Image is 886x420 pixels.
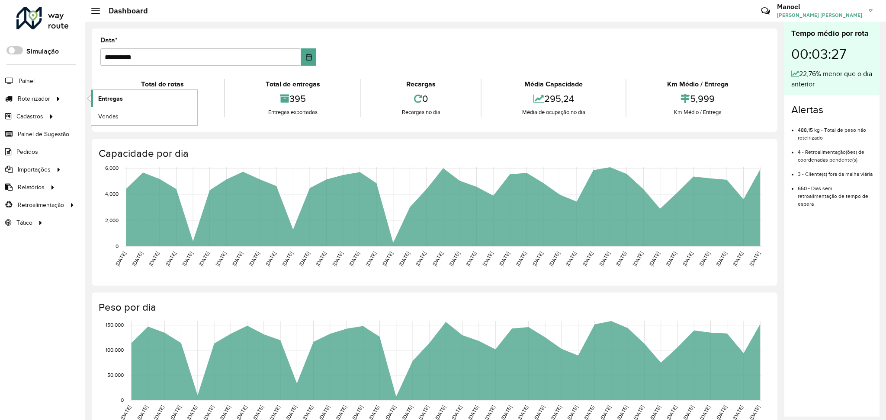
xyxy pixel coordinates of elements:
button: Choose Date [301,48,316,66]
span: Retroalimentação [18,200,64,210]
li: 650 - Dias sem retroalimentação de tempo de espera [798,178,873,208]
div: Recargas no dia [363,108,478,117]
div: 00:03:27 [791,39,873,69]
span: [PERSON_NAME] [PERSON_NAME] [777,11,862,19]
text: [DATE] [498,251,510,267]
label: Data [100,35,118,45]
text: [DATE] [648,251,661,267]
text: [DATE] [131,251,144,267]
text: [DATE] [598,251,611,267]
span: Entregas [98,94,123,103]
text: [DATE] [482,251,494,267]
a: Vendas [91,108,197,125]
div: 22,76% menor que o dia anterior [791,69,873,89]
h2: Dashboard [100,6,148,16]
text: [DATE] [264,251,277,267]
li: 4 - Retroalimentação(ões) de coordenadas pendente(s) [798,142,873,164]
span: Vendas [98,112,119,121]
text: [DATE] [114,251,127,267]
h4: Peso por dia [99,301,769,314]
div: Média de ocupação no dia [484,108,623,117]
text: 50,000 [107,372,124,378]
text: [DATE] [315,251,327,267]
text: [DATE] [465,251,477,267]
div: Total de entregas [227,79,358,89]
text: 6,000 [105,165,119,171]
div: 395 [227,89,358,108]
text: [DATE] [681,251,694,267]
h4: Alertas [791,104,873,116]
div: Entregas exportadas [227,108,358,117]
text: 0 [121,397,124,403]
div: 295,24 [484,89,623,108]
text: [DATE] [381,251,394,267]
text: [DATE] [565,251,577,267]
text: 4,000 [105,191,119,197]
text: [DATE] [665,251,677,267]
h3: Manoel [777,3,862,11]
text: [DATE] [515,251,527,267]
li: 488,15 kg - Total de peso não roteirizado [798,120,873,142]
a: Entregas [91,90,197,107]
text: [DATE] [414,251,427,267]
div: Média Capacidade [484,79,623,89]
div: Km Médio / Entrega [629,79,767,89]
text: [DATE] [164,251,177,267]
h4: Capacidade por dia [99,147,769,160]
div: Tempo médio por rota [791,28,873,39]
text: 2,000 [105,217,119,223]
text: [DATE] [248,251,260,267]
span: Roteirizador [18,94,50,103]
div: Recargas [363,79,478,89]
text: [DATE] [431,251,444,267]
text: [DATE] [181,251,194,267]
text: [DATE] [448,251,461,267]
span: Painel [19,76,35,86]
text: [DATE] [632,251,644,267]
text: [DATE] [748,251,761,267]
text: [DATE] [581,251,594,267]
text: 0 [116,243,119,249]
text: [DATE] [531,251,544,267]
text: 150,000 [106,322,124,328]
text: [DATE] [698,251,711,267]
div: Total de rotas [103,79,222,89]
text: [DATE] [198,251,210,267]
text: [DATE] [732,251,744,267]
text: [DATE] [148,251,160,267]
span: Tático [16,218,32,227]
span: Importações [18,165,51,174]
text: [DATE] [715,251,727,267]
li: 3 - Cliente(s) fora da malha viária [798,164,873,178]
text: [DATE] [548,251,561,267]
span: Painel de Sugestão [18,130,69,139]
text: [DATE] [298,251,310,267]
label: Simulação [26,46,59,57]
span: Cadastros [16,112,43,121]
text: [DATE] [398,251,411,267]
span: Relatórios [18,183,45,192]
text: [DATE] [215,251,227,267]
a: Contato Rápido [756,2,775,20]
text: [DATE] [281,251,294,267]
div: Km Médio / Entrega [629,108,767,117]
text: [DATE] [365,251,377,267]
text: [DATE] [348,251,360,267]
text: [DATE] [231,251,244,267]
span: Pedidos [16,147,38,156]
div: 5,999 [629,89,767,108]
div: 0 [363,89,478,108]
text: 100,000 [106,347,124,353]
text: [DATE] [331,251,344,267]
text: [DATE] [615,251,627,267]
